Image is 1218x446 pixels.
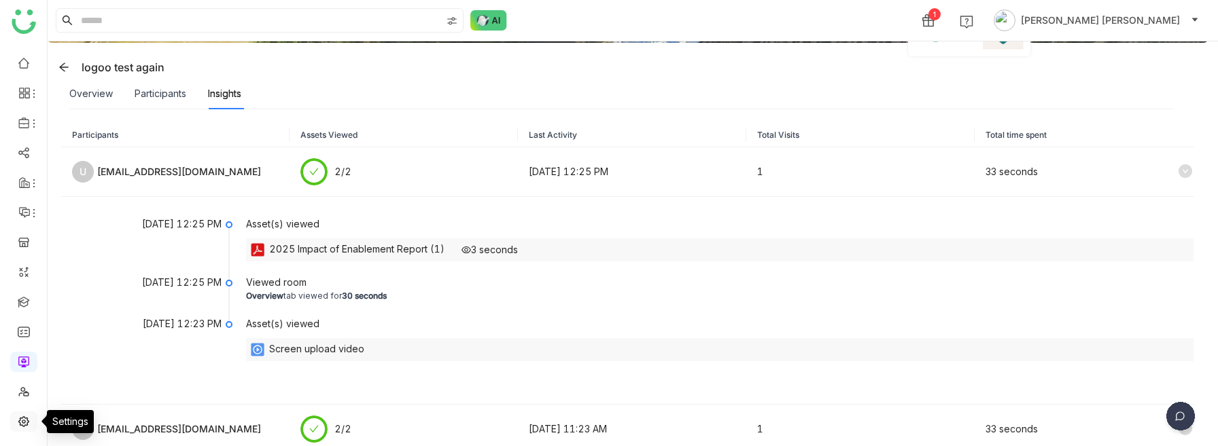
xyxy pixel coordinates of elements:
div: Asset(s) viewed [246,316,1194,331]
div: 2025 Impact of Enablement Report (1) [269,242,445,258]
div: 33 seconds [986,164,1038,179]
img: ask-buddy-normal.svg [470,10,507,31]
div: [EMAIL_ADDRESS][DOMAIN_NAME] [97,164,261,179]
div: logoo test again [53,56,164,78]
div: Viewed room [246,275,1194,290]
td: [DATE] 12:25 PM [518,147,746,197]
div: [DATE] 12:25 PM [86,217,222,231]
div: [DATE] 12:23 PM [86,316,222,331]
div: 33 seconds [986,422,1038,436]
div: Asset(s) viewed [246,217,1194,231]
img: help.svg [960,15,973,29]
div: [EMAIL_ADDRESS][DOMAIN_NAME] [97,422,261,436]
div: Overview [69,86,113,101]
img: dsr-chat-floating.svg [1164,402,1198,436]
td: 1 [746,147,975,197]
span: U [80,161,86,183]
th: Last Activity [518,123,746,147]
img: mp4.svg [249,341,266,358]
button: [PERSON_NAME] [PERSON_NAME] [991,10,1202,31]
div: tab viewed for [246,290,1194,303]
img: search-type.svg [447,16,457,26]
div: [DATE] 12:25 PM [86,275,222,290]
div: Screen upload video [269,341,364,358]
div: 2/2 [334,422,351,436]
div: 3 seconds [462,242,518,257]
th: Total Visits [746,123,975,147]
div: Insights [208,86,241,101]
b: 30 seconds [342,291,387,301]
span: [PERSON_NAME] [PERSON_NAME] [1021,13,1180,28]
img: logo [12,10,36,34]
div: 1 [928,8,941,20]
th: Participants [61,123,290,147]
b: Overview [246,291,283,301]
img: pdf.svg [249,242,266,258]
div: Participants [135,86,186,101]
div: 2/2 [334,164,351,179]
th: Assets Viewed [290,123,518,147]
img: avatar [994,10,1015,31]
div: Settings [47,410,94,433]
th: Total time spent [975,123,1203,147]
